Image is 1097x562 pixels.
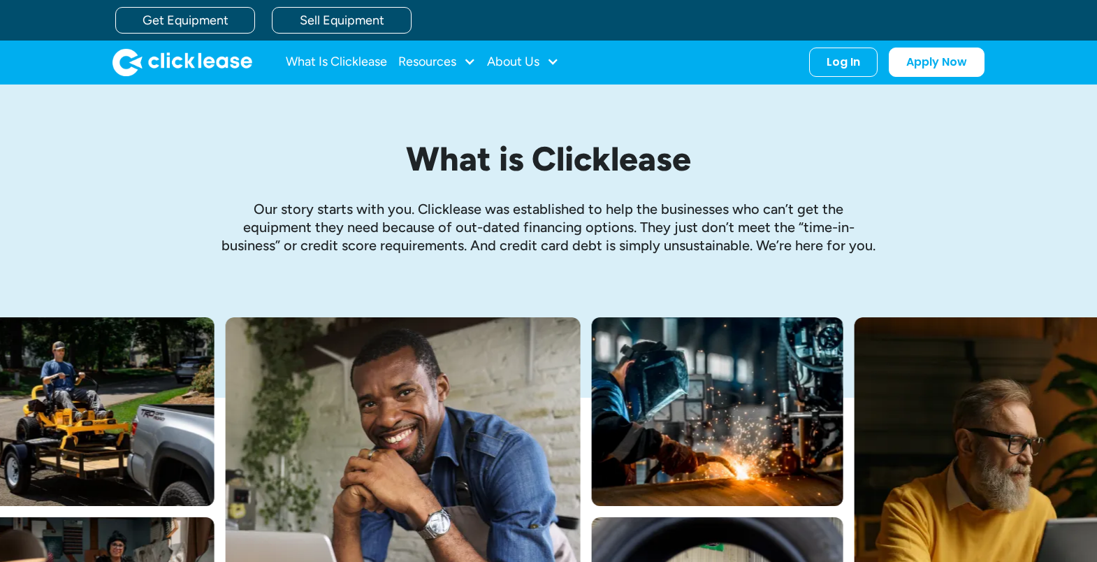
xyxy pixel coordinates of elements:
a: home [112,48,252,76]
p: Our story starts with you. Clicklease was established to help the businesses who can’t get the eq... [220,200,877,254]
a: Get Equipment [115,7,255,34]
div: Resources [398,48,476,76]
a: Apply Now [889,48,985,77]
img: A welder in a large mask working on a large pipe [592,317,843,506]
h1: What is Clicklease [220,140,877,178]
div: About Us [487,48,559,76]
div: Log In [827,55,860,69]
img: Clicklease logo [112,48,252,76]
a: Sell Equipment [272,7,412,34]
a: What Is Clicklease [286,48,387,76]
